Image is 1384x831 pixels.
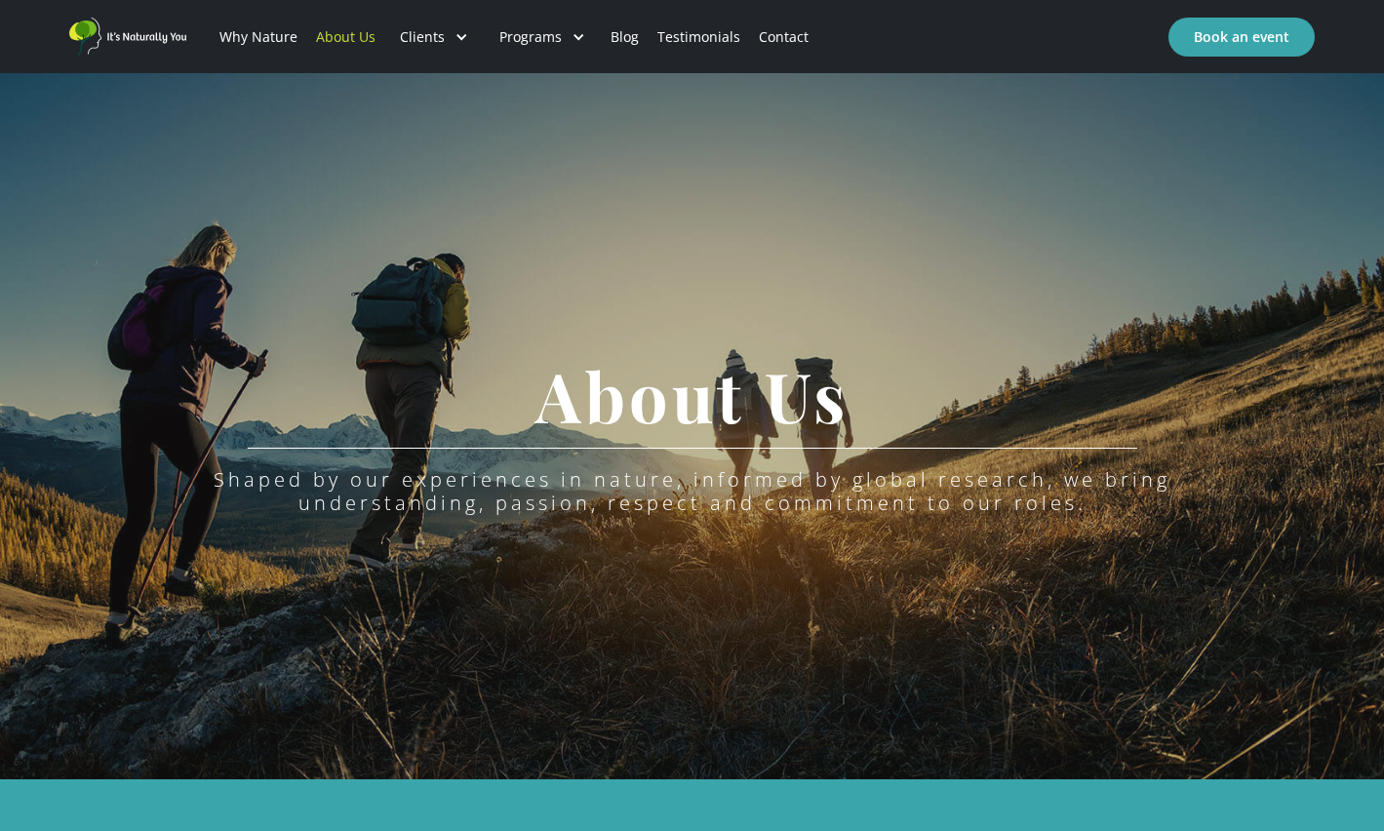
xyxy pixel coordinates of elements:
[1168,18,1315,57] a: Book an event
[484,4,601,70] div: Programs
[137,468,1248,515] div: Shaped by our experiences in nature, informed by global research, we bring understanding, passion...
[499,27,562,47] div: Programs
[400,27,445,47] div: Clients
[750,4,818,70] a: Contact
[384,4,484,70] div: Clients
[601,4,648,70] a: Blog
[649,4,750,70] a: Testimonials
[535,358,849,433] h1: About Us
[306,4,384,70] a: About Us
[210,4,306,70] a: Why Nature
[69,18,186,56] a: home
